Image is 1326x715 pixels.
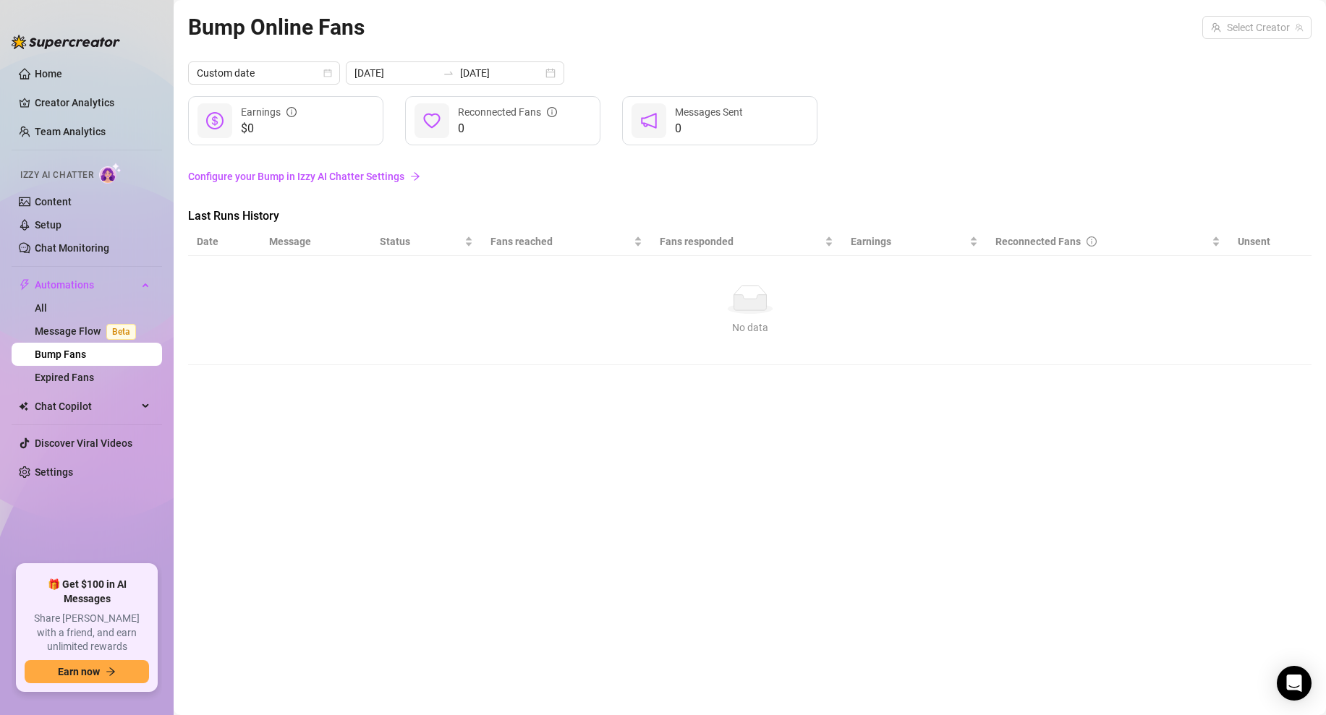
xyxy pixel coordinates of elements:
[260,228,371,256] th: Message
[675,106,743,118] span: Messages Sent
[35,325,142,337] a: Message FlowBeta
[25,578,149,606] span: 🎁 Get $100 in AI Messages
[241,120,297,137] span: $0
[35,196,72,207] a: Content
[1087,236,1097,247] span: info-circle
[458,104,557,120] div: Reconnected Fans
[99,163,122,184] img: AI Chatter
[354,65,437,81] input: Start date
[482,228,651,256] th: Fans reached
[443,67,454,79] span: swap-right
[660,234,822,249] span: Fans responded
[380,234,462,249] span: Status
[241,104,297,120] div: Earnings
[35,91,150,114] a: Creator Analytics
[651,228,842,256] th: Fans responded
[286,107,297,117] span: info-circle
[35,126,106,137] a: Team Analytics
[460,65,543,81] input: End date
[323,69,332,77] span: calendar
[35,466,73,478] a: Settings
[35,302,47,314] a: All
[106,667,116,677] span: arrow-right
[19,279,30,291] span: thunderbolt
[197,62,331,84] span: Custom date
[490,234,631,249] span: Fans reached
[203,320,1297,335] div: No data
[458,120,557,137] span: 0
[25,612,149,654] span: Share [PERSON_NAME] with a friend, and earn unlimited rewards
[35,273,137,296] span: Automations
[1277,666,1312,701] div: Open Intercom Messenger
[106,324,136,340] span: Beta
[1295,23,1304,32] span: team
[58,666,100,677] span: Earn now
[188,168,1312,184] a: Configure your Bump in Izzy AI Chatter Settings
[35,242,109,254] a: Chat Monitoring
[35,395,137,418] span: Chat Copilot
[35,348,86,360] a: Bump Fans
[995,234,1209,249] div: Reconnected Fans
[188,228,260,256] th: Date
[842,228,987,256] th: Earnings
[35,68,62,80] a: Home
[410,171,420,181] span: arrow-right
[20,168,93,182] span: Izzy AI Chatter
[443,67,454,79] span: to
[19,401,28,411] img: Chat Copilot
[640,112,658,129] span: notification
[25,660,149,683] button: Earn nowarrow-right
[371,228,482,256] th: Status
[35,372,94,383] a: Expired Fans
[35,219,61,231] a: Setup
[188,207,431,225] span: Last Runs History
[12,35,120,49] img: logo-BBDzfeDw.svg
[851,234,966,249] span: Earnings
[35,437,132,449] a: Discover Viral Videos
[547,107,557,117] span: info-circle
[675,120,743,137] span: 0
[1229,228,1279,256] th: Unsent
[188,10,365,44] article: Bump Online Fans
[206,112,224,129] span: dollar
[423,112,441,129] span: heart
[188,163,1312,190] a: Configure your Bump in Izzy AI Chatter Settingsarrow-right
